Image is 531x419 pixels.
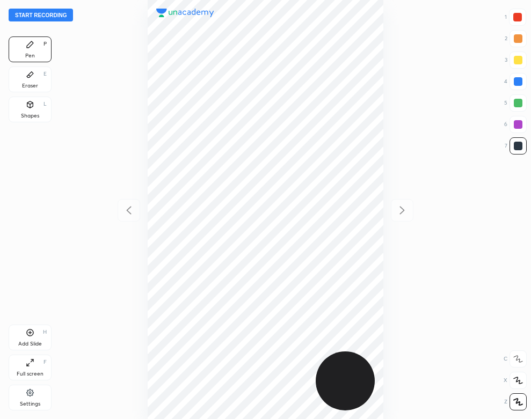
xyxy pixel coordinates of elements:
div: Eraser [22,83,38,89]
div: Z [504,393,527,410]
div: X [504,372,527,389]
div: L [43,101,47,107]
div: P [43,41,47,47]
div: 6 [504,116,527,133]
div: Shapes [21,113,39,119]
div: Pen [25,53,35,58]
div: C [504,350,527,367]
div: Add Slide [18,341,42,347]
div: 2 [505,30,527,47]
div: 7 [505,137,527,155]
div: Full screen [17,371,43,377]
div: 4 [504,73,527,90]
img: logo.38c385cc.svg [156,9,214,17]
div: E [43,71,47,77]
div: H [43,329,47,335]
div: Settings [20,401,40,407]
div: F [43,359,47,365]
button: Start recording [9,9,73,21]
div: 3 [505,52,527,69]
div: 1 [505,9,526,26]
div: 5 [504,94,527,112]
